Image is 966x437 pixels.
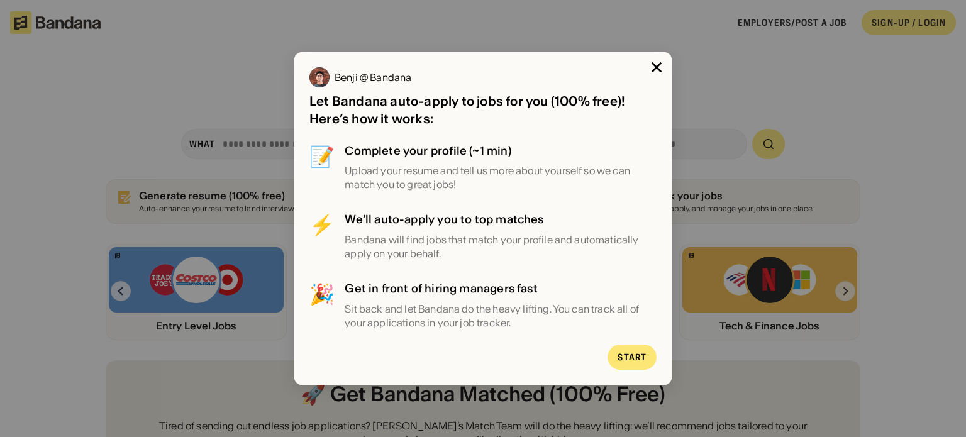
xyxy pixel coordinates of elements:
[345,212,657,228] div: We’ll auto-apply you to top matches
[345,302,657,330] div: Sit back and let Bandana do the heavy lifting. You can track all of your applications in your job...
[345,163,657,192] div: Upload your resume and tell us more about yourself so we can match you to great jobs!
[309,92,657,128] div: Let Bandana auto-apply to jobs for you (100% free)! Here’s how it works:
[309,212,335,261] div: ⚡️
[335,72,411,82] div: Benji @ Bandana
[618,353,647,362] div: Start
[345,280,657,296] div: Get in front of hiring managers fast
[345,233,657,261] div: Bandana will find jobs that match your profile and automatically apply on your behalf.
[309,67,330,87] img: Benji @ Bandana
[345,143,657,158] div: Complete your profile (~1 min)
[309,143,335,192] div: 📝
[309,280,335,329] div: 🎉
